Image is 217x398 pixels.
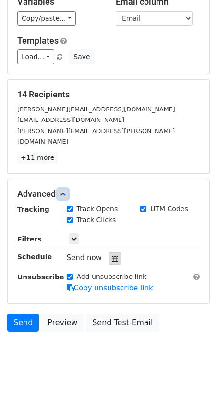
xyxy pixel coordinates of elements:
strong: Unsubscribe [17,273,64,281]
a: Copy unsubscribe link [67,284,153,292]
a: Templates [17,36,59,46]
iframe: Chat Widget [169,352,217,398]
h5: Advanced [17,189,200,199]
small: [EMAIL_ADDRESS][DOMAIN_NAME] [17,116,124,123]
label: UTM Codes [150,204,188,214]
label: Track Clicks [77,215,116,225]
a: Send Test Email [86,314,159,332]
small: [PERSON_NAME][EMAIL_ADDRESS][DOMAIN_NAME] [17,106,175,113]
strong: Schedule [17,253,52,261]
strong: Tracking [17,205,49,213]
a: Load... [17,49,54,64]
a: Copy/paste... [17,11,76,26]
button: Save [69,49,94,64]
a: +11 more [17,152,58,164]
strong: Filters [17,235,42,243]
label: Track Opens [77,204,118,214]
small: [PERSON_NAME][EMAIL_ADDRESS][PERSON_NAME][DOMAIN_NAME] [17,127,175,145]
span: Send now [67,253,102,262]
h5: 14 Recipients [17,89,200,100]
a: Send [7,314,39,332]
label: Add unsubscribe link [77,272,147,282]
a: Preview [41,314,84,332]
